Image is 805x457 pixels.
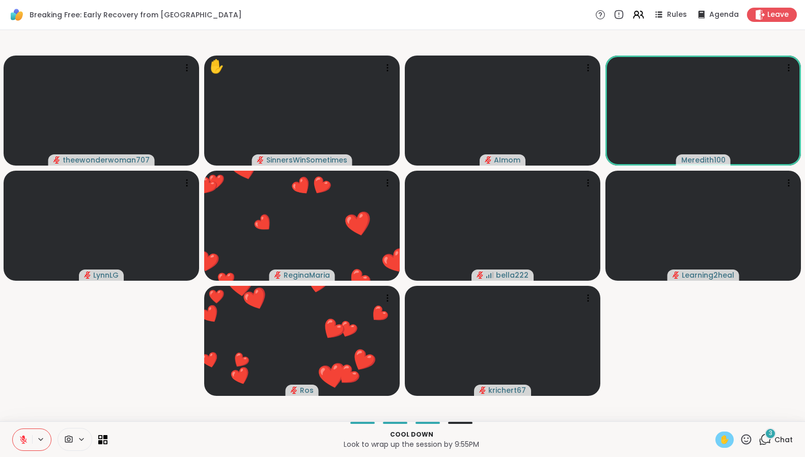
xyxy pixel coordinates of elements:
span: theewonderwoman707 [63,155,150,165]
span: Leave [767,10,789,20]
span: audio-muted [479,387,486,394]
span: Meredith100 [681,155,726,165]
span: audio-muted [274,272,282,279]
button: ❤️ [332,197,386,251]
span: krichert67 [488,385,526,395]
button: ❤️ [243,203,285,245]
div: ❤️ [208,172,225,192]
span: Agenda [709,10,739,20]
span: audio-muted [485,156,492,164]
span: audio-muted [53,156,61,164]
img: ShareWell Logomark [8,6,25,23]
span: audio-muted [257,156,264,164]
span: AImom [494,155,520,165]
button: ❤️ [307,305,358,356]
button: ❤️ [358,294,399,335]
button: ❤️ [188,293,232,336]
span: Learning2heal [682,270,734,280]
p: Cool down [114,430,709,439]
div: ❤️ [208,287,225,307]
div: ✋ [208,57,225,76]
button: ❤️ [337,334,390,387]
button: ❤️ [220,356,261,396]
button: ❤️ [230,274,282,326]
span: audio-muted [84,272,91,279]
span: Ros [300,385,314,395]
span: 3 [769,429,772,438]
button: ❤️ [280,164,324,208]
span: Rules [667,10,687,20]
span: audio-muted [291,387,298,394]
span: Chat [774,435,793,445]
span: audio-muted [673,272,680,279]
button: ❤️ [192,343,228,378]
span: ✋ [719,434,730,446]
button: ❤️ [185,239,230,285]
button: ❤️ [323,351,373,401]
span: ReginaMaria [284,270,330,280]
span: LynnLG [93,270,119,280]
span: SinnersWinSometimes [266,155,347,165]
span: audio-muted [477,272,484,279]
button: ❤️ [367,232,427,292]
button: ❤️ [211,266,241,295]
span: bella222 [496,270,529,280]
span: Breaking Free: Early Recovery from [GEOGRAPHIC_DATA] [30,10,242,20]
p: Look to wrap up the session by 9:55PM [114,439,709,449]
